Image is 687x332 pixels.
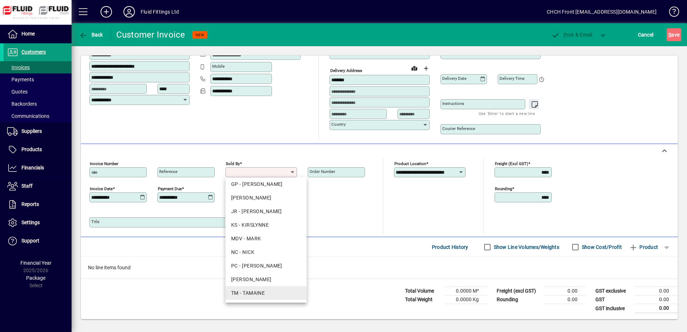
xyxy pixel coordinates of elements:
[4,25,72,43] a: Home
[225,286,307,300] mat-option: TM - TAMAINE
[635,304,678,313] td: 0.00
[668,29,679,40] span: ave
[547,6,657,18] div: CHCH Front [EMAIL_ADDRESS][DOMAIN_NAME]
[95,5,118,18] button: Add
[231,194,301,202] div: [PERSON_NAME]
[442,101,464,106] mat-label: Instructions
[592,304,635,313] td: GST inclusive
[629,241,658,253] span: Product
[72,28,111,41] app-page-header-button: Back
[580,244,622,251] label: Show Cost/Profit
[4,159,72,177] a: Financials
[543,295,586,304] td: 0.00
[4,141,72,159] a: Products
[225,273,307,286] mat-option: RH - RAY
[231,235,301,242] div: MDV - MARK
[21,183,33,189] span: Staff
[543,287,586,295] td: 0.00
[664,1,678,25] a: Knowledge Base
[495,161,528,166] mat-label: Freight (excl GST)
[21,31,35,37] span: Home
[21,220,40,225] span: Settings
[225,259,307,273] mat-option: PC - PAUL
[4,61,72,73] a: Invoices
[4,98,72,110] a: Backorders
[21,128,42,134] span: Suppliers
[225,191,307,205] mat-option: JJ - JENI
[638,29,654,40] span: Cancel
[432,241,468,253] span: Product History
[4,122,72,140] a: Suppliers
[668,32,671,38] span: S
[116,29,185,40] div: Customer Invoice
[90,161,118,166] mat-label: Invoice number
[7,77,34,82] span: Payments
[551,32,593,38] span: ost & Email
[77,28,105,41] button: Back
[667,28,681,41] button: Save
[4,214,72,232] a: Settings
[21,146,42,152] span: Products
[4,110,72,122] a: Communications
[231,249,301,256] div: NC - NICK
[118,5,141,18] button: Profile
[158,186,182,191] mat-label: Payment due
[21,165,44,170] span: Financials
[420,63,432,74] button: Choose address
[231,289,301,297] div: TM - TAMAINE
[625,241,662,254] button: Product
[592,295,635,304] td: GST
[7,101,37,107] span: Backorders
[4,73,72,86] a: Payments
[493,295,543,304] td: Rounding
[493,287,543,295] td: Freight (excl GST)
[21,238,39,244] span: Support
[231,181,301,188] div: GP - [PERSON_NAME]
[225,232,307,245] mat-option: MDV - MARK
[547,28,596,41] button: Post & Email
[444,295,487,304] td: 0.0000 Kg
[310,169,335,174] mat-label: Order number
[226,161,240,166] mat-label: Sold by
[90,186,113,191] mat-label: Invoice date
[7,113,49,119] span: Communications
[159,169,177,174] mat-label: Reference
[26,275,45,281] span: Package
[4,177,72,195] a: Staff
[331,122,346,127] mat-label: Country
[225,177,307,191] mat-option: GP - Grant Petersen
[4,86,72,98] a: Quotes
[636,28,656,41] button: Cancel
[21,49,46,55] span: Customers
[20,260,52,266] span: Financial Year
[401,295,444,304] td: Total Weight
[231,276,301,283] div: [PERSON_NAME]
[81,257,678,279] div: No line items found
[212,64,225,69] mat-label: Mobile
[429,241,471,254] button: Product History
[231,208,301,215] div: JR - [PERSON_NAME]
[592,287,635,295] td: GST exclusive
[444,287,487,295] td: 0.0000 M³
[225,218,307,232] mat-option: KS - KIRSLYNNE
[442,76,467,81] mat-label: Delivery date
[4,196,72,213] a: Reports
[500,76,525,81] mat-label: Delivery time
[4,232,72,250] a: Support
[225,245,307,259] mat-option: NC - NICK
[79,32,103,38] span: Back
[409,62,420,74] a: View on map
[635,295,678,304] td: 0.00
[7,64,30,70] span: Invoices
[7,89,28,95] span: Quotes
[401,287,444,295] td: Total Volume
[231,262,301,270] div: PC - [PERSON_NAME]
[635,287,678,295] td: 0.00
[479,109,535,117] mat-hint: Use 'Enter' to start a new line
[21,201,39,207] span: Reports
[195,33,204,37] span: NEW
[564,32,567,38] span: P
[231,221,301,229] div: KS - KIRSLYNNE
[91,219,99,224] mat-label: Title
[495,186,512,191] mat-label: Rounding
